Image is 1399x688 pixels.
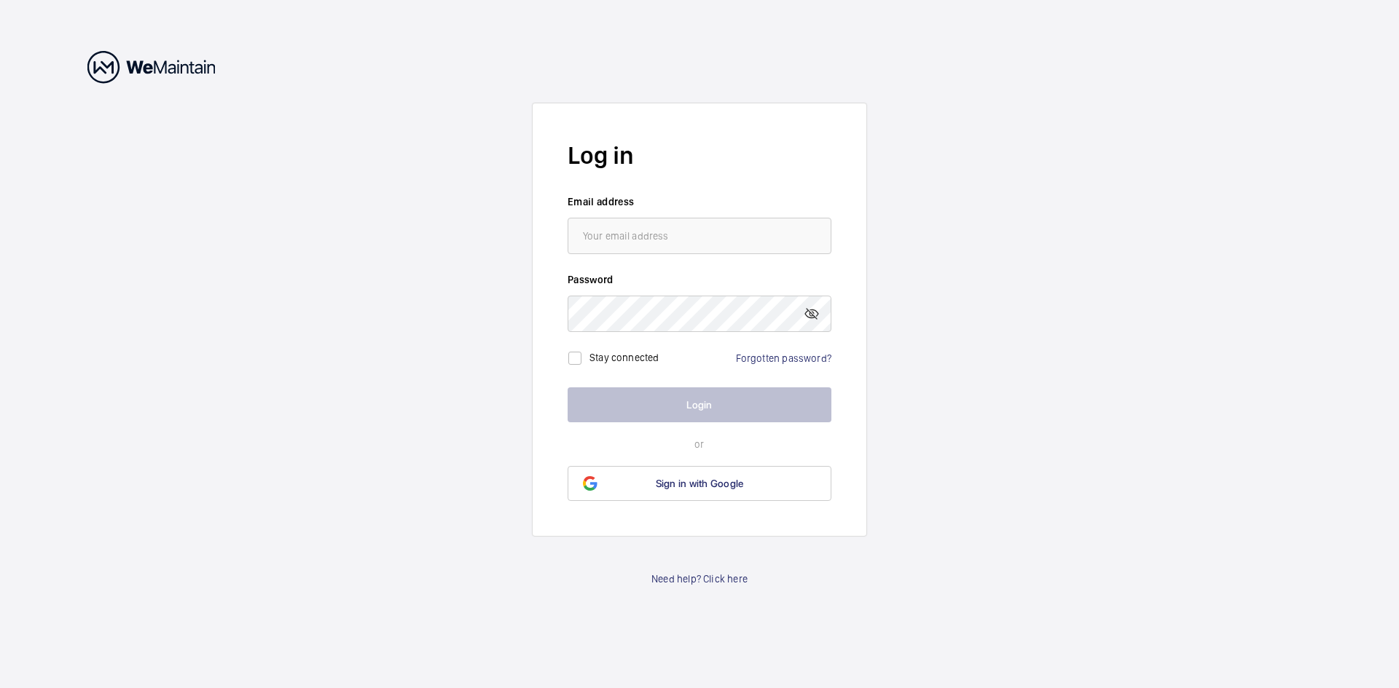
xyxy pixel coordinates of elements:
p: or [568,437,831,451]
label: Email address [568,194,831,209]
button: Login [568,387,831,422]
a: Forgotten password? [736,352,831,364]
a: Need help? Click here [651,572,748,586]
input: Your email address [568,218,831,254]
span: Sign in with Google [656,478,744,489]
h2: Log in [568,138,831,173]
label: Password [568,272,831,287]
label: Stay connected [589,351,659,363]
